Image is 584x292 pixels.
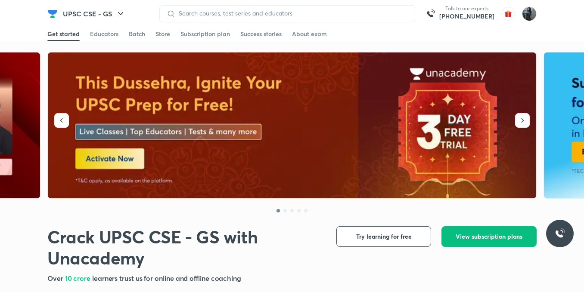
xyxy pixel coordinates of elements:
[58,5,131,22] button: UPSC CSE - GS
[129,27,145,41] a: Batch
[180,27,230,41] a: Subscription plan
[240,27,282,41] a: Success stories
[65,274,92,283] span: 10 crore
[292,27,327,41] a: About exam
[439,5,494,12] p: Talk to our experts
[522,6,537,21] img: Komal
[292,30,327,38] div: About exam
[155,30,170,38] div: Store
[422,5,439,22] img: call-us
[240,30,282,38] div: Success stories
[356,232,412,241] span: Try learning for free
[129,30,145,38] div: Batch
[90,30,118,38] div: Educators
[180,30,230,38] div: Subscription plan
[155,27,170,41] a: Store
[92,274,241,283] span: learners trust us for online and offline coaching
[47,9,58,19] img: Company Logo
[47,274,65,283] span: Over
[175,10,408,17] input: Search courses, test series and educators
[47,226,323,268] h1: Crack UPSC CSE - GS with Unacademy
[441,226,537,247] button: View subscription plans
[336,226,431,247] button: Try learning for free
[456,232,522,241] span: View subscription plans
[439,12,494,21] a: [PHONE_NUMBER]
[555,228,565,239] img: ttu
[501,7,515,21] img: avatar
[47,27,80,41] a: Get started
[47,30,80,38] div: Get started
[90,27,118,41] a: Educators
